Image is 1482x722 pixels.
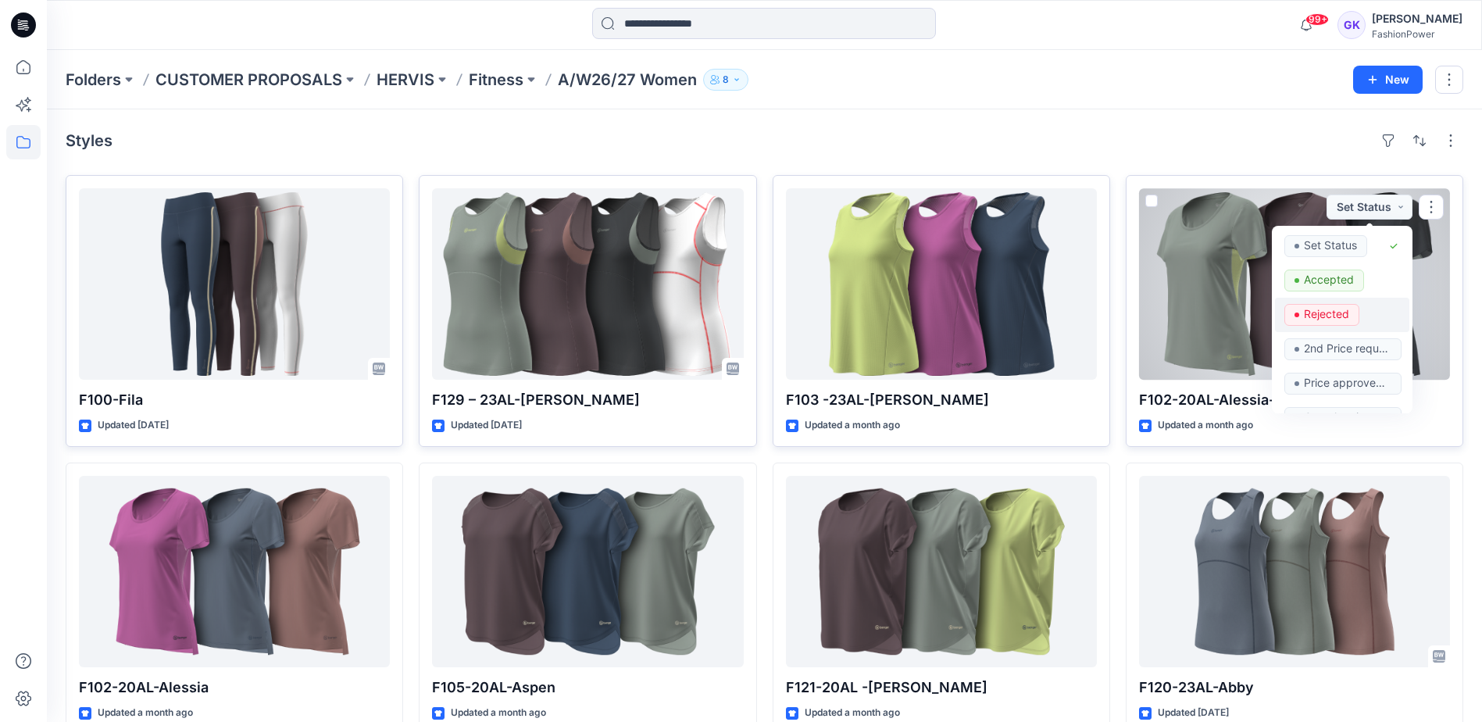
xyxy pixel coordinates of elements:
a: F120-23AL-Abby [1139,476,1450,667]
a: Folders [66,69,121,91]
a: F121-20AL -Adeline [786,476,1097,667]
p: 2nd Price request (collection) [1304,338,1391,359]
div: GK [1337,11,1366,39]
button: New [1353,66,1423,94]
div: FashionPower [1372,28,1462,40]
p: F105-20AL-Aspen [432,677,743,699]
a: F103 -23AL-Alma [786,188,1097,380]
p: Updated a month ago [1158,417,1253,434]
p: F102-20AL-Alessia-option2 [1139,389,1450,411]
a: F105-20AL-Aspen [432,476,743,667]
button: 8 [703,69,748,91]
p: F100-Fila [79,389,390,411]
a: F100-Fila [79,188,390,380]
p: Complete instructions DRAWING / BOM / SSP / SUPPLI [1304,407,1391,427]
p: Rejected [1304,304,1349,324]
p: F121-20AL -[PERSON_NAME] [786,677,1097,699]
a: F102-20AL-Alessia-option2 [1139,188,1450,380]
p: Accepted [1304,270,1354,290]
div: [PERSON_NAME] [1372,9,1462,28]
p: 8 [723,71,729,88]
p: Updated [DATE] [451,417,522,434]
p: Updated a month ago [98,705,193,721]
a: HERVIS [377,69,434,91]
a: F102-20AL-Alessia [79,476,390,667]
p: Updated a month ago [451,705,546,721]
p: Updated a month ago [805,417,900,434]
p: A/W26/27 Women [558,69,697,91]
p: Set Status [1304,235,1357,256]
h4: Styles [66,131,112,150]
p: Price approved (collection) [1304,373,1391,393]
p: Updated a month ago [805,705,900,721]
a: CUSTOMER PROPOSALS [155,69,342,91]
p: Updated [DATE] [1158,705,1229,721]
p: F102-20AL-Alessia [79,677,390,699]
span: 99+ [1305,13,1329,26]
p: F129 – 23AL-[PERSON_NAME] [432,389,743,411]
a: Fitness [469,69,523,91]
p: F103 -23AL-[PERSON_NAME] [786,389,1097,411]
p: Updated [DATE] [98,417,169,434]
a: F129 – 23AL-Angela [432,188,743,380]
p: F120-23AL-Abby [1139,677,1450,699]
